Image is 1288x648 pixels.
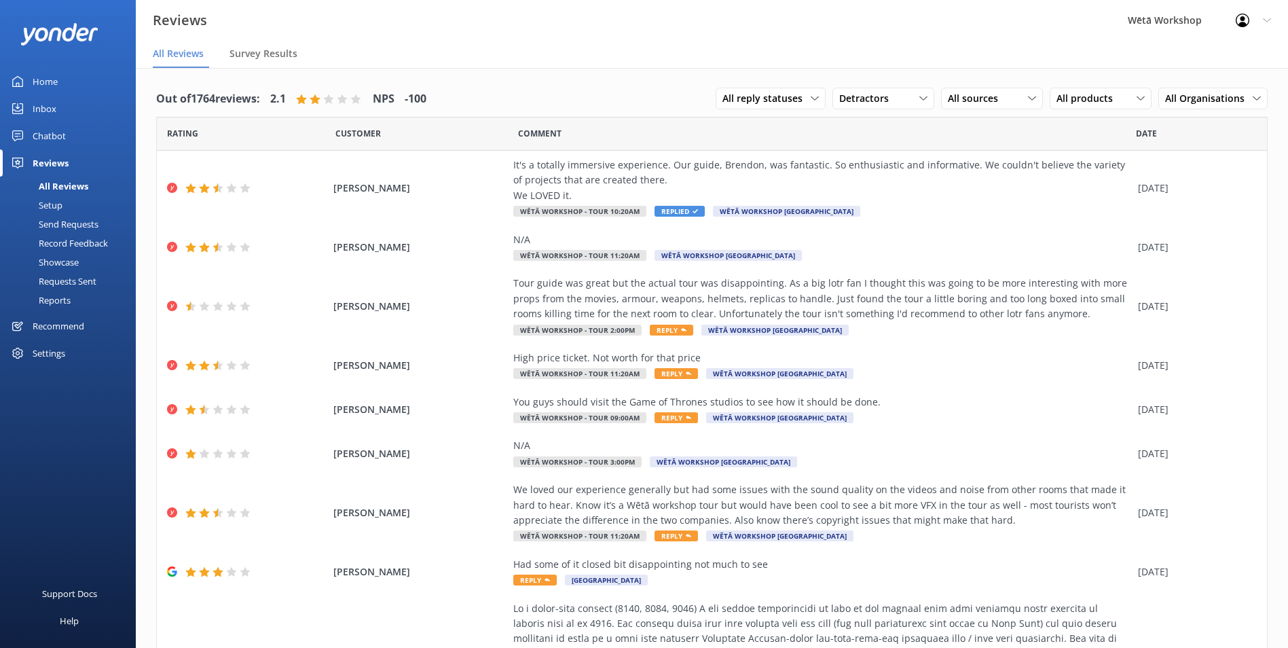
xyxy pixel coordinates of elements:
span: Replied [655,206,705,217]
span: [PERSON_NAME] [333,240,507,255]
h4: NPS [373,90,394,108]
div: [DATE] [1138,564,1250,579]
span: Date [335,127,381,140]
span: Reply [513,575,557,586]
span: All reply statuses [722,91,811,106]
span: Survey Results [229,47,297,60]
div: Settings [33,340,65,367]
span: Wētā Workshop - Tour 3:00pm [513,456,642,467]
div: [DATE] [1138,402,1250,417]
div: Send Requests [8,215,98,234]
div: Reviews [33,149,69,177]
span: All Reviews [153,47,204,60]
div: Help [60,607,79,634]
span: Question [518,127,562,140]
span: Wētā Workshop - Tour 10:20am [513,206,646,217]
div: High price ticket. Not worth for that price [513,350,1131,365]
a: Send Requests [8,215,136,234]
span: Wētā Workshop [GEOGRAPHIC_DATA] [706,412,853,423]
span: Reply [650,325,693,336]
span: Wētā Workshop [GEOGRAPHIC_DATA] [655,250,802,261]
div: Reports [8,291,71,310]
div: [DATE] [1138,181,1250,196]
a: Showcase [8,253,136,272]
h4: -100 [405,90,426,108]
div: Chatbot [33,122,66,149]
div: Setup [8,196,62,215]
span: Detractors [839,91,897,106]
div: Recommend [33,312,84,340]
span: [PERSON_NAME] [333,564,507,579]
div: You guys should visit the Game of Thrones studios to see how it should be done. [513,395,1131,410]
div: Had some of it closed bit disappointing not much to see [513,557,1131,572]
span: Date [167,127,198,140]
span: [PERSON_NAME] [333,505,507,520]
div: [DATE] [1138,299,1250,314]
div: Support Docs [42,580,97,607]
div: Requests Sent [8,272,96,291]
span: All products [1056,91,1121,106]
span: [PERSON_NAME] [333,358,507,373]
div: Record Feedback [8,234,108,253]
div: Tour guide was great but the actual tour was disappointing. As a big lotr fan I thought this was ... [513,276,1131,321]
span: [PERSON_NAME] [333,402,507,417]
span: Wētā Workshop - Tour 09:00am [513,412,646,423]
div: Inbox [33,95,56,122]
span: Reply [655,530,698,541]
div: It's a totally immersive experience. Our guide, Brendon, was fantastic. So enthusiastic and infor... [513,158,1131,203]
span: Reply [655,368,698,379]
span: [GEOGRAPHIC_DATA] [565,575,648,586]
a: Setup [8,196,136,215]
span: Wētā Workshop [GEOGRAPHIC_DATA] [706,368,853,379]
span: Wētā Workshop - Tour 11:20am [513,530,646,541]
div: We loved our experience generally but had some issues with the sound quality on the videos and no... [513,482,1131,528]
h3: Reviews [153,10,207,31]
div: Showcase [8,253,79,272]
h4: Out of 1764 reviews: [156,90,260,108]
a: Requests Sent [8,272,136,291]
span: [PERSON_NAME] [333,181,507,196]
span: Wētā Workshop [GEOGRAPHIC_DATA] [706,530,853,541]
div: Home [33,68,58,95]
h4: 2.1 [270,90,286,108]
div: [DATE] [1138,240,1250,255]
span: Reply [655,412,698,423]
span: [PERSON_NAME] [333,446,507,461]
a: Reports [8,291,136,310]
div: [DATE] [1138,505,1250,520]
img: yonder-white-logo.png [20,23,98,46]
span: All sources [948,91,1006,106]
span: All Organisations [1165,91,1253,106]
span: Date [1136,127,1157,140]
a: All Reviews [8,177,136,196]
span: Wētā Workshop [GEOGRAPHIC_DATA] [650,456,797,467]
span: Wētā Workshop - Tour 11:20am [513,250,646,261]
span: Wētā Workshop - Tour 2:00pm [513,325,642,336]
span: Wētā Workshop [GEOGRAPHIC_DATA] [701,325,849,336]
span: [PERSON_NAME] [333,299,507,314]
span: Wētā Workshop - Tour 11:20am [513,368,646,379]
div: All Reviews [8,177,88,196]
span: Wētā Workshop [GEOGRAPHIC_DATA] [713,206,860,217]
div: [DATE] [1138,358,1250,373]
a: Record Feedback [8,234,136,253]
div: [DATE] [1138,446,1250,461]
div: N/A [513,232,1131,247]
div: N/A [513,438,1131,453]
